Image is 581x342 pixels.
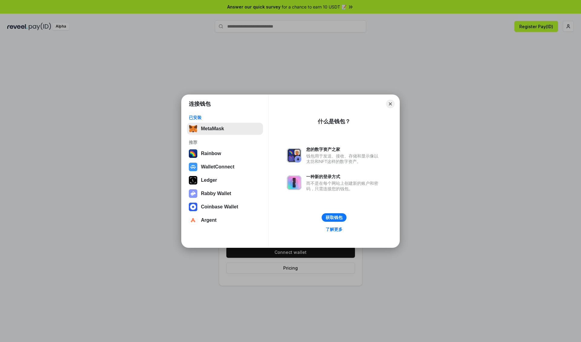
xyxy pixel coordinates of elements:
[187,201,263,213] button: Coinbase Wallet
[189,203,197,211] img: svg+xml,%3Csvg%20width%3D%2228%22%20height%3D%2228%22%20viewBox%3D%220%200%2028%2028%22%20fill%3D...
[306,153,381,164] div: 钱包用于发送、接收、存储和显示像以太坊和NFT这样的数字资产。
[187,174,263,186] button: Ledger
[326,215,343,220] div: 获取钱包
[201,164,235,170] div: WalletConnect
[189,163,197,171] img: svg+xml,%3Csvg%20width%3D%2228%22%20height%3D%2228%22%20viewBox%3D%220%200%2028%2028%22%20fill%3D...
[187,148,263,160] button: Rainbow
[322,213,346,222] button: 获取钱包
[187,188,263,200] button: Rabby Wallet
[201,178,217,183] div: Ledger
[322,225,346,233] a: 了解更多
[189,189,197,198] img: svg+xml,%3Csvg%20xmlns%3D%22http%3A%2F%2Fwww.w3.org%2F2000%2Fsvg%22%20fill%3D%22none%22%20viewBox...
[201,204,238,210] div: Coinbase Wallet
[201,126,224,131] div: MetaMask
[201,191,231,196] div: Rabby Wallet
[189,125,197,133] img: svg+xml,%3Csvg%20fill%3D%22none%22%20height%3D%2233%22%20viewBox%3D%220%200%2035%2033%22%20width%...
[189,149,197,158] img: svg+xml,%3Csvg%20width%3D%22120%22%20height%3D%22120%22%20viewBox%3D%220%200%20120%20120%22%20fil...
[189,115,261,120] div: 已安装
[386,100,395,108] button: Close
[187,161,263,173] button: WalletConnect
[187,123,263,135] button: MetaMask
[189,216,197,224] img: svg+xml,%3Csvg%20width%3D%2228%22%20height%3D%2228%22%20viewBox%3D%220%200%2028%2028%22%20fill%3D...
[287,175,301,190] img: svg+xml,%3Csvg%20xmlns%3D%22http%3A%2F%2Fwww.w3.org%2F2000%2Fsvg%22%20fill%3D%22none%22%20viewBox...
[306,181,381,191] div: 而不是在每个网站上创建新的账户和密码，只需连接您的钱包。
[189,140,261,145] div: 推荐
[306,147,381,152] div: 您的数字资产之家
[201,151,221,156] div: Rainbow
[326,227,343,232] div: 了解更多
[189,100,211,108] h1: 连接钱包
[201,217,217,223] div: Argent
[287,148,301,163] img: svg+xml,%3Csvg%20xmlns%3D%22http%3A%2F%2Fwww.w3.org%2F2000%2Fsvg%22%20fill%3D%22none%22%20viewBox...
[187,214,263,226] button: Argent
[306,174,381,179] div: 一种新的登录方式
[189,176,197,184] img: svg+xml,%3Csvg%20xmlns%3D%22http%3A%2F%2Fwww.w3.org%2F2000%2Fsvg%22%20width%3D%2228%22%20height%3...
[318,118,350,125] div: 什么是钱包？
